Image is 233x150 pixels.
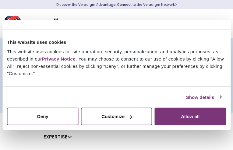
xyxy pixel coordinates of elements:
[44,134,72,140] a: Expertise
[42,56,76,61] a: Privacy Notice
[7,108,79,125] button: Deny
[81,108,152,125] button: Customize
[215,16,224,32] button: Toggle Navigation Menu
[56,2,177,7] a: Discover the Veradigm Advantage: Connect to the Veradigm NetworkLearn More
[5,14,78,34] img: Veradigm logo
[7,48,226,77] div: This website uses cookies for site operation, security, personalization, and analytics purposes, ...
[186,93,221,101] a: Show details
[154,108,226,125] button: Allow all
[175,2,177,7] span: Learn More
[7,38,226,46] div: This website uses cookies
